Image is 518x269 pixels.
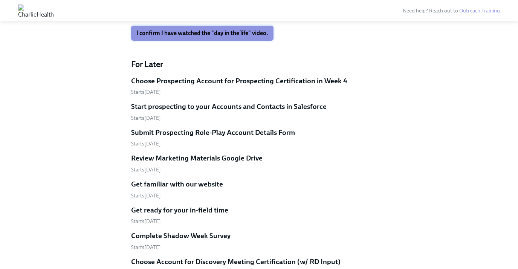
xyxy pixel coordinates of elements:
[131,76,387,96] a: Choose Prospecting Account for Prospecting Certification in Week 4Starts[DATE]
[131,257,341,267] h5: Choose Account for Discovery Meeting Certification (w/ RD Input)
[131,26,274,41] button: I confirm I have watched the "day in the life" video.
[131,231,231,241] h5: Complete Shadow Week Survey
[131,179,387,199] a: Get familiar with our websiteStarts[DATE]
[131,102,327,112] h5: Start prospecting to your Accounts and Contacts in Salesforce
[403,8,500,14] span: Need help? Reach out to
[131,205,387,225] a: Get ready for your in-field timeStarts[DATE]
[18,5,54,17] img: CharlieHealth
[131,59,387,70] h4: For Later
[136,29,268,37] span: I confirm I have watched the "day in the life" video.
[459,8,500,14] a: Outreach Training
[131,153,387,173] a: Review Marketing Materials Google DriveStarts[DATE]
[131,193,161,199] span: Wednesday, September 17th 2025, 10:00 am
[131,76,347,86] h5: Choose Prospecting Account for Prospecting Certification in Week 4
[131,128,387,148] a: Submit Prospecting Role-Play Account Details FormStarts[DATE]
[131,141,161,147] span: Tuesday, September 16th 2025, 10:00 am
[131,115,161,121] span: Tuesday, September 16th 2025, 10:00 am
[131,167,161,173] span: Wednesday, September 17th 2025, 10:00 am
[131,218,161,225] span: Monday, September 22nd 2025, 10:00 am
[131,179,223,189] h5: Get familiar with our website
[131,205,228,215] h5: Get ready for your in-field time
[131,89,161,95] span: Monday, September 15th 2025, 10:00 am
[131,153,263,163] h5: Review Marketing Materials Google Drive
[131,102,387,122] a: Start prospecting to your Accounts and Contacts in SalesforceStarts[DATE]
[131,231,387,251] a: Complete Shadow Week SurveyStarts[DATE]
[131,128,295,138] h5: Submit Prospecting Role-Play Account Details Form
[131,244,161,251] span: Friday, September 26th 2025, 10:00 am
